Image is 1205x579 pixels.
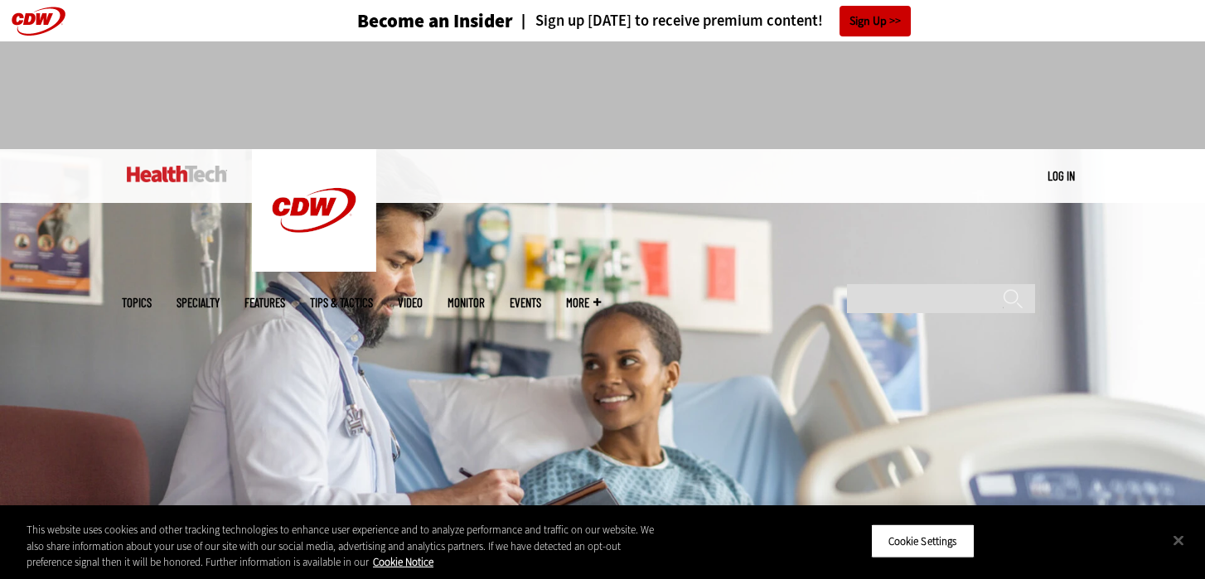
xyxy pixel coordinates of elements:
span: Topics [122,297,152,309]
a: MonITor [448,297,485,309]
a: Video [398,297,423,309]
a: Tips & Tactics [310,297,373,309]
iframe: advertisement [301,58,904,133]
a: Sign up [DATE] to receive premium content! [513,13,823,29]
span: More [566,297,601,309]
div: User menu [1048,167,1075,185]
a: Become an Insider [295,12,513,31]
a: Sign Up [840,6,911,36]
div: This website uses cookies and other tracking technologies to enhance user experience and to analy... [27,522,663,571]
a: Features [244,297,285,309]
span: Specialty [177,297,220,309]
a: More information about your privacy [373,555,433,569]
a: Log in [1048,168,1075,183]
img: Home [252,149,376,272]
h3: Become an Insider [357,12,513,31]
button: Close [1160,522,1197,558]
a: Events [510,297,541,309]
a: CDW [252,258,376,276]
img: Home [127,166,227,182]
button: Cookie Settings [871,524,975,558]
